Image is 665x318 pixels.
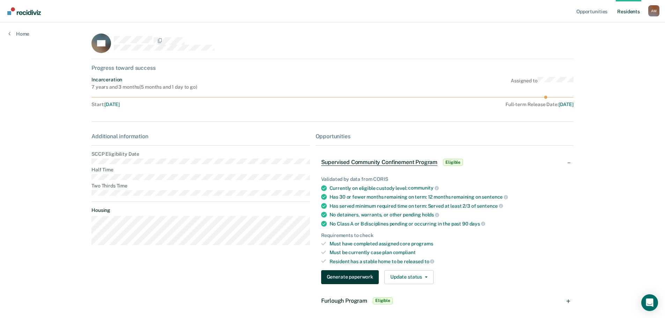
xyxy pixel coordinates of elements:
div: Currently on eligible custody level: [330,185,568,191]
span: sentence [482,194,508,200]
div: Additional information [91,133,310,140]
div: Has 30 or fewer months remaining on term: 12 months remaining on [330,194,568,200]
div: Supervised Community Confinement ProgramEligible [316,151,574,173]
div: Opportunities [316,133,574,140]
span: community [408,185,439,191]
div: Validated by data from CORIS [321,176,568,182]
span: compliant [393,250,416,255]
div: Resident has a stable home to be released [330,258,568,265]
span: [DATE] [104,102,119,107]
a: Navigate to form link [321,270,382,284]
div: A M [648,5,659,16]
div: No detainers, warrants, or other pending [330,212,568,218]
div: No Class A or B disciplines pending or occurring in the past 90 [330,221,568,227]
span: Supervised Community Confinement Program [321,159,438,166]
span: to [424,259,435,264]
div: Incarceration [91,77,197,83]
span: Eligible [373,297,393,304]
span: Furlough Program [321,297,367,304]
dt: Housing [91,207,310,213]
button: Generate paperwork [321,270,379,284]
dt: SCCP Eligibility Date [91,151,310,157]
button: Profile dropdown button [648,5,659,16]
div: Requirements to check [321,232,568,238]
div: Full-term Release Date : [314,102,574,108]
div: Assigned to [511,77,574,90]
div: Open Intercom Messenger [641,294,658,311]
img: Recidiviz [7,7,41,15]
div: Start : [91,102,311,108]
div: Must have completed assigned core [330,241,568,247]
button: Update status [384,270,434,284]
div: Must be currently case plan [330,250,568,256]
dt: Half Time [91,167,310,173]
div: 7 years and 3 months ( 5 months and 1 day to go ) [91,84,197,90]
div: Furlough ProgramEligible [316,290,574,312]
div: Has served minimum required time on term: Served at least 2/3 of [330,203,568,209]
a: Home [8,31,29,37]
span: sentence [477,203,503,209]
div: Progress toward success [91,65,574,71]
span: [DATE] [559,102,574,107]
span: Eligible [443,159,463,166]
span: days [470,221,485,227]
span: holds [422,212,439,217]
dt: Two Thirds Time [91,183,310,189]
span: programs [411,241,433,246]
